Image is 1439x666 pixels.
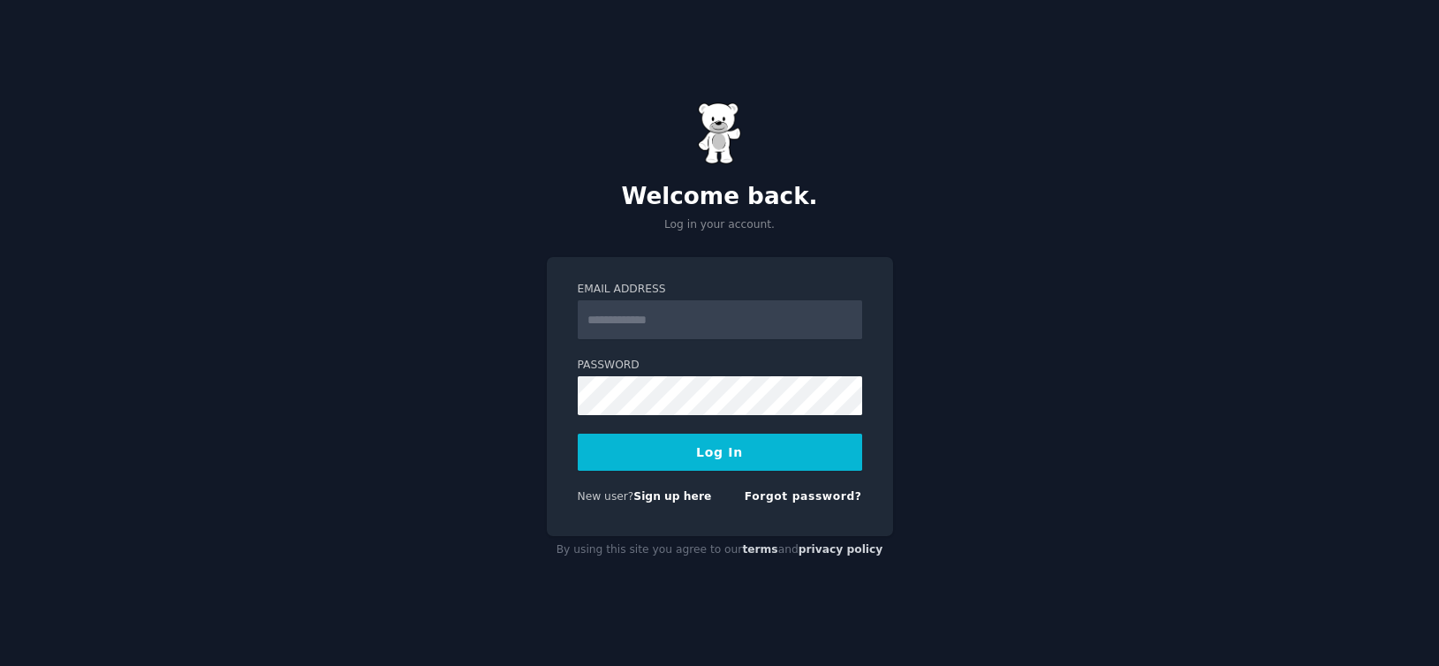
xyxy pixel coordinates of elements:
[578,490,634,503] span: New user?
[742,543,777,556] a: terms
[698,102,742,164] img: Gummy Bear
[578,282,862,298] label: Email Address
[633,490,711,503] a: Sign up here
[547,536,893,564] div: By using this site you agree to our and
[578,358,862,374] label: Password
[578,434,862,471] button: Log In
[547,183,893,211] h2: Welcome back.
[745,490,862,503] a: Forgot password?
[799,543,883,556] a: privacy policy
[547,217,893,233] p: Log in your account.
